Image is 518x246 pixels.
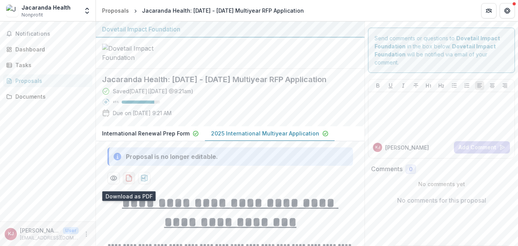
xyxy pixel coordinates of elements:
[113,87,193,95] div: Saved [DATE] ( [DATE] @ 9:21am )
[500,3,515,18] button: Get Help
[113,99,119,105] p: 85 %
[373,81,383,90] button: Bold
[500,81,510,90] button: Align Right
[397,196,486,205] p: No comments for this proposal
[3,90,92,103] a: Documents
[368,28,515,73] div: Send comments or questions to in the box below. will be notified via email of your comment.
[386,81,395,90] button: Underline
[399,81,408,90] button: Italicize
[113,109,172,117] p: Due on [DATE] 9:21 AM
[123,172,135,184] button: download-proposal
[15,31,89,37] span: Notifications
[21,3,71,12] div: Jacaranda Health
[475,81,484,90] button: Align Left
[409,166,412,173] span: 0
[142,7,304,15] div: Jacaranda Health: [DATE] - [DATE] Multiyear RFP Application
[63,227,79,234] p: User
[107,172,120,184] button: Preview 0df6be71-151e-4a3c-b7e0-cf3fbf811063-1.pdf
[20,234,79,241] p: [EMAIL_ADDRESS][DOMAIN_NAME]
[385,144,429,152] p: [PERSON_NAME]
[20,226,60,234] p: [PERSON_NAME]
[371,180,512,188] p: No comments yet
[3,59,92,71] a: Tasks
[15,61,86,69] div: Tasks
[450,81,459,90] button: Bullet List
[138,172,150,184] button: download-proposal
[3,28,92,40] button: Notifications
[481,3,497,18] button: Partners
[102,75,346,84] h2: Jacaranda Health: [DATE] - [DATE] Multiyear RFP Application
[82,3,92,18] button: Open entity switcher
[375,145,380,149] div: Katie Jennings
[3,43,92,56] a: Dashboard
[371,165,403,173] h2: Comments
[211,129,319,137] p: 2025 International Multiyear Application
[99,5,132,16] a: Proposals
[488,81,497,90] button: Align Center
[102,7,129,15] div: Proposals
[437,81,446,90] button: Heading 2
[82,229,91,239] button: More
[454,141,510,154] button: Add Comment
[102,129,190,137] p: International Renewal Prep Form
[8,231,14,236] div: Katie Jennings
[99,5,307,16] nav: breadcrumb
[102,44,179,62] img: Dovetail Impact Foundation
[411,81,421,90] button: Strike
[15,45,86,53] div: Dashboard
[424,81,433,90] button: Heading 1
[126,152,218,161] div: Proposal is no longer editable.
[15,92,86,101] div: Documents
[102,25,358,34] div: Dovetail Impact Foundation
[21,12,43,18] span: Nonprofit
[15,77,86,85] div: Proposals
[3,74,92,87] a: Proposals
[6,5,18,17] img: Jacaranda Health
[462,81,472,90] button: Ordered List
